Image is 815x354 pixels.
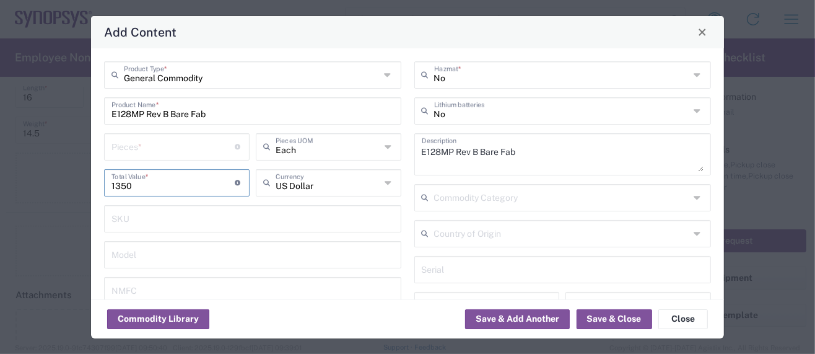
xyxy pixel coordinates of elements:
[465,309,570,329] button: Save & Add Another
[577,309,652,329] button: Save & Close
[107,309,209,329] button: Commodity Library
[658,309,708,329] button: Close
[104,23,177,41] h4: Add Content
[694,24,711,41] button: Close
